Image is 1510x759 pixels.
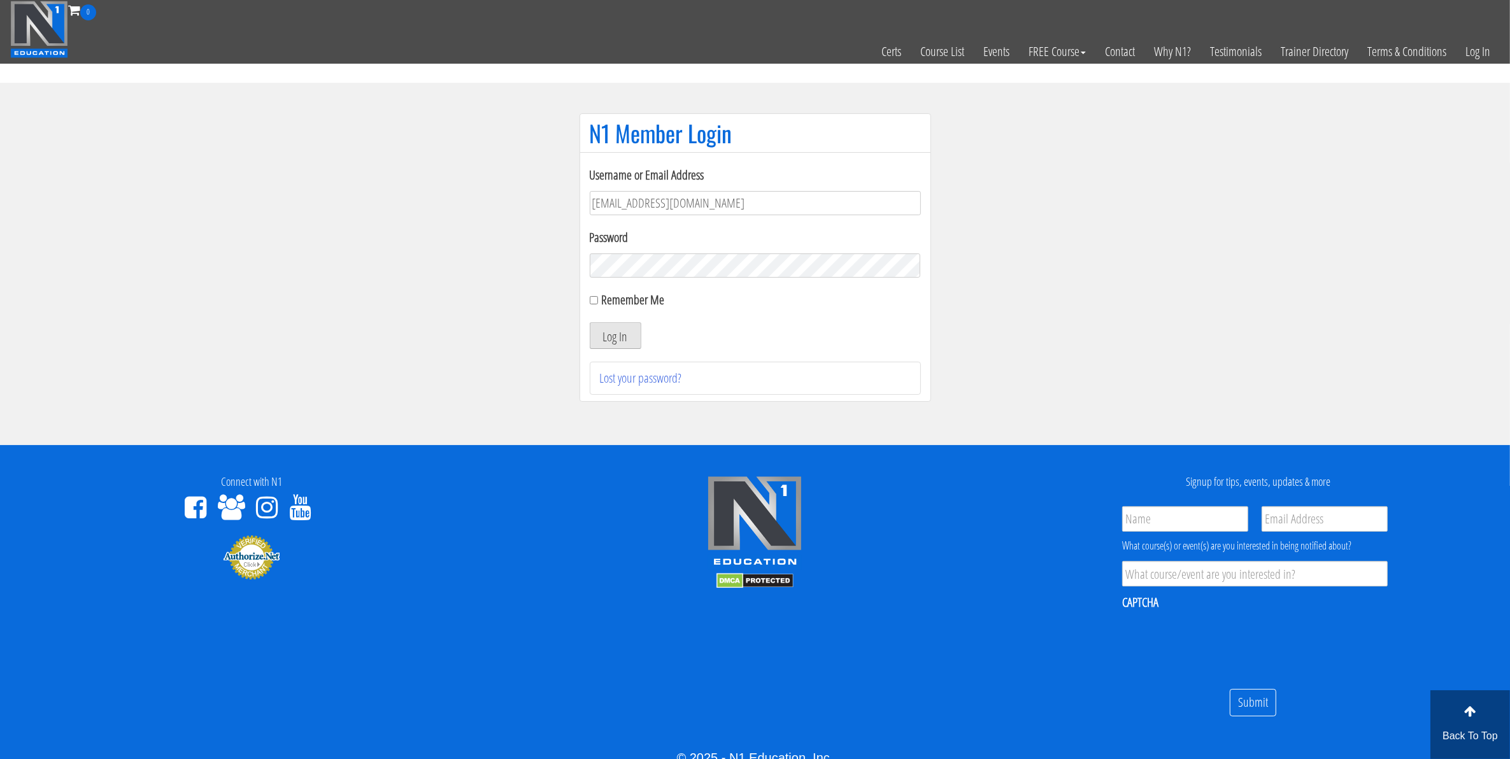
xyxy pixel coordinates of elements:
[10,476,494,488] h4: Connect with N1
[80,4,96,20] span: 0
[223,534,280,580] img: Authorize.Net Merchant - Click to Verify
[1122,538,1388,553] div: What course(s) or event(s) are you interested in being notified about?
[600,369,682,387] a: Lost your password?
[1358,20,1456,83] a: Terms & Conditions
[716,573,794,588] img: DMCA.com Protection Status
[1271,20,1358,83] a: Trainer Directory
[911,20,974,83] a: Course List
[10,1,68,58] img: n1-education
[1122,506,1248,532] input: Name
[1016,476,1500,488] h4: Signup for tips, events, updates & more
[590,166,921,185] label: Username or Email Address
[601,291,664,308] label: Remember Me
[1019,20,1095,83] a: FREE Course
[974,20,1019,83] a: Events
[1230,689,1276,716] input: Submit
[590,322,641,349] button: Log In
[1262,506,1388,532] input: Email Address
[68,1,96,18] a: 0
[1456,20,1500,83] a: Log In
[707,476,802,570] img: n1-edu-logo
[1122,619,1316,669] iframe: reCAPTCHA
[1144,20,1200,83] a: Why N1?
[1122,594,1158,611] label: CAPTCHA
[590,120,921,146] h1: N1 Member Login
[1430,728,1510,744] p: Back To Top
[1200,20,1271,83] a: Testimonials
[590,228,921,247] label: Password
[1122,561,1388,586] input: What course/event are you interested in?
[1095,20,1144,83] a: Contact
[872,20,911,83] a: Certs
